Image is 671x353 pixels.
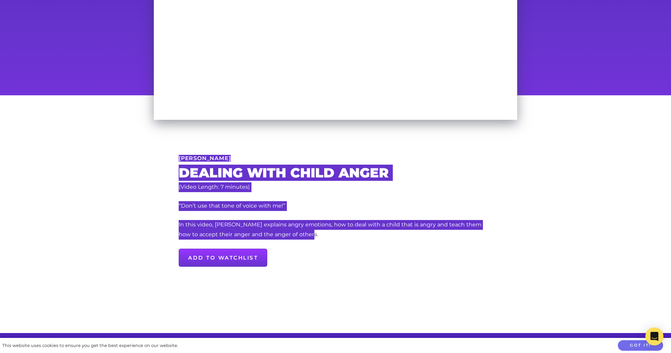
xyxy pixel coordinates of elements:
p: “Don’t use that tone of voice with me!” [179,201,492,211]
p: In this video, [PERSON_NAME] explains angry emotions, how to deal with a child that is angry and ... [179,220,492,240]
button: Got it! [618,340,663,351]
div: This website uses cookies to ensure you get the best experience on our website. [2,342,178,350]
div: Open Intercom Messenger [645,327,663,345]
p: (Video Length: 7 minutes) [179,182,492,192]
a: Add to Watchlist [179,249,267,267]
h2: Dealing with Child Anger [179,167,492,179]
a: [PERSON_NAME] [179,156,231,161]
